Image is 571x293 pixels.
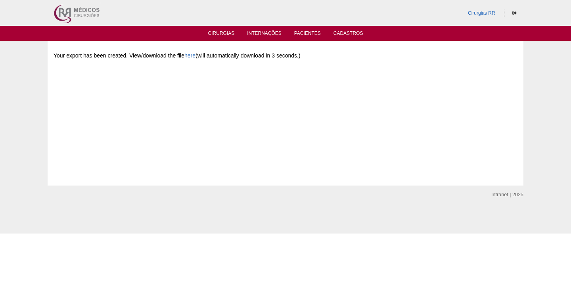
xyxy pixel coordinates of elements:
a: here [184,52,195,59]
a: Cirurgias [208,31,235,38]
i: Sair [512,11,517,15]
a: Cadastros [333,31,363,38]
a: Pacientes [294,31,321,38]
div: Intranet | 2025 [491,191,523,199]
p: Your export has been created. View/download the file (will automatically download in 3 seconds.) [54,52,517,59]
a: Internações [247,31,282,38]
a: Cirurgias RR [468,10,495,16]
